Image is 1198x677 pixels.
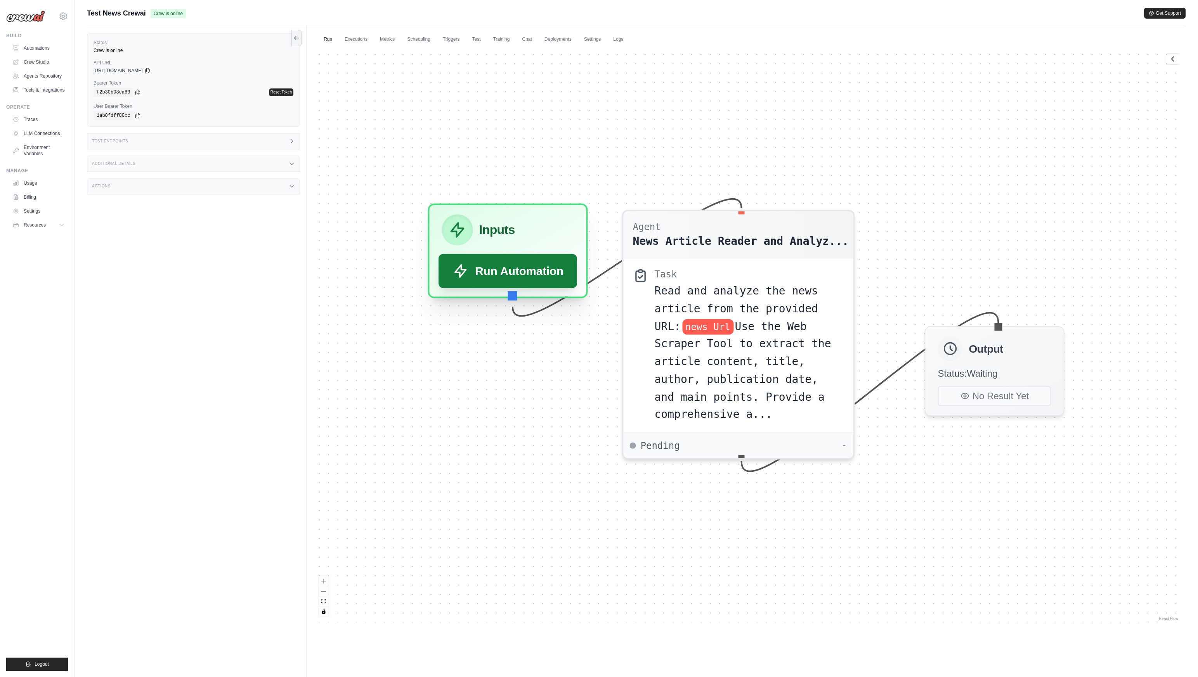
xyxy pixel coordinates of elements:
[9,70,68,82] a: Agents Repository
[9,127,68,140] a: LLM Connections
[94,111,133,120] code: 1ab8fdff80cc
[9,42,68,54] a: Automations
[925,326,1065,416] div: OutputStatus:WaitingNo Result Yet
[35,661,49,667] span: Logout
[609,31,628,48] a: Logs
[151,9,186,18] span: Crew is online
[428,210,588,305] div: InputsRun Automation
[622,210,855,460] div: AgentNews Article Reader and Analyz...TaskRead and analyze the news article from the provided URL...
[6,168,68,174] div: Manage
[319,586,329,596] button: zoom out
[468,31,485,48] a: Test
[375,31,400,48] a: Metrics
[655,320,831,421] span: Use the Web Scraper Tool to extract the article content, title, author, publication date, and mai...
[439,254,577,288] button: Run Automation
[9,191,68,203] a: Billing
[513,199,742,316] g: Edge from inputsNode to 10ef47791479a7592317609abc3ba493
[87,8,146,19] span: Test News Crewai
[9,84,68,96] a: Tools & Integrations
[579,31,605,48] a: Settings
[655,268,677,280] div: Task
[94,88,133,97] code: f2b30b08ca83
[94,80,293,86] label: Bearer Token
[92,184,111,189] h3: Actions
[517,31,536,48] a: Chat
[969,341,1003,357] h3: Output
[9,141,68,160] a: Environment Variables
[655,282,844,423] div: Read and analyze the news article from the provided URL: {news Url} Use the Web Scraper Tool to e...
[6,33,68,39] div: Build
[938,386,1051,406] button: No Result Yet
[319,606,329,616] button: toggle interactivity
[633,233,849,249] div: News Article Reader and Analyzer
[319,576,329,616] div: React Flow controls
[24,222,46,228] span: Resources
[9,205,68,217] a: Settings
[94,68,143,74] span: [URL][DOMAIN_NAME]
[9,56,68,68] a: Crew Studio
[841,440,847,452] div: -
[540,31,576,48] a: Deployments
[94,47,293,54] div: Crew is online
[9,113,68,126] a: Traces
[340,31,372,48] a: Executions
[742,313,999,471] g: Edge from 10ef47791479a7592317609abc3ba493 to outputNode
[438,31,465,48] a: Triggers
[319,596,329,606] button: fit view
[94,40,293,46] label: Status
[9,177,68,189] a: Usage
[269,88,293,96] a: Reset Token
[6,10,45,22] img: Logo
[1144,8,1186,19] button: Get Support
[403,31,435,48] a: Scheduling
[489,31,515,48] a: Training
[641,440,680,452] span: Pending
[92,161,135,166] h3: Additional Details
[655,284,818,332] span: Read and analyze the news article from the provided URL:
[94,60,293,66] label: API URL
[6,104,68,110] div: Operate
[633,221,849,233] div: Agent
[94,103,293,109] label: User Bearer Token
[479,221,515,239] h3: Inputs
[9,219,68,231] button: Resources
[1159,640,1198,677] iframe: Chat Widget
[938,368,998,379] span: Status: Waiting
[92,139,128,144] h3: Test Endpoints
[682,319,733,334] span: news Url
[6,658,68,671] button: Logout
[319,31,337,48] a: Run
[1159,616,1178,621] a: React Flow attribution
